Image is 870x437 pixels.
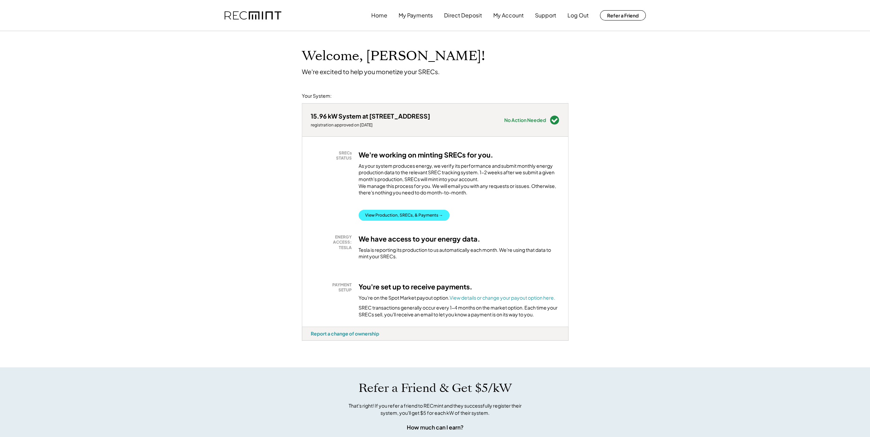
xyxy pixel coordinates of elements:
[359,210,450,221] button: View Production, SRECs, & Payments →
[493,9,524,22] button: My Account
[504,118,546,122] div: No Action Needed
[302,341,324,343] div: nfwrdnvg - MD 1.5x (BT)
[359,234,480,243] h3: We have access to your energy data.
[302,68,440,76] div: We're excited to help you monetize your SRECs.
[450,295,555,301] a: View details or change your payout option here.
[359,150,493,159] h3: We're working on minting SRECs for you.
[314,234,352,250] div: ENERGY ACCESS: TESLA
[359,247,560,260] div: Tesla is reporting its production to us automatically each month. We're using that data to mint y...
[567,9,589,22] button: Log Out
[311,122,430,128] div: registration approved on [DATE]
[302,48,485,64] h1: Welcome, [PERSON_NAME]!
[359,381,512,395] h1: Refer a Friend & Get $5/kW
[225,11,281,20] img: recmint-logotype%403x.png
[535,9,556,22] button: Support
[359,282,472,291] h3: You're set up to receive payments.
[359,304,560,318] div: SREC transactions generally occur every 1-4 months on the market option. Each time your SRECs sel...
[314,282,352,293] div: PAYMENT SETUP
[341,402,529,416] div: That's right! If you refer a friend to RECmint and they successfully register their system, you'l...
[311,330,379,337] div: Report a change of ownership
[399,9,433,22] button: My Payments
[371,9,387,22] button: Home
[407,423,464,432] div: How much can I earn?
[600,10,646,21] button: Refer a Friend
[311,112,430,120] div: 15.96 kW System at [STREET_ADDRESS]
[302,93,332,99] div: Your System:
[314,150,352,161] div: SRECs STATUS
[444,9,482,22] button: Direct Deposit
[359,295,555,301] div: You're on the Spot Market payout option.
[359,163,560,200] div: As your system produces energy, we verify its performance and submit monthly energy production da...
